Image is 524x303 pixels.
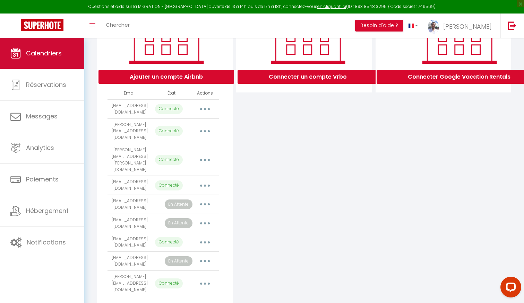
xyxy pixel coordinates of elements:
img: ... [428,20,439,34]
td: [PERSON_NAME][EMAIL_ADDRESS][DOMAIN_NAME] [108,118,152,144]
p: En Attente [165,199,192,210]
span: Messages [26,112,58,121]
td: [PERSON_NAME][EMAIL_ADDRESS][DOMAIN_NAME] [108,270,152,296]
td: [EMAIL_ADDRESS][DOMAIN_NAME] [108,233,152,252]
span: [PERSON_NAME] [443,22,492,31]
span: Paiements [26,175,59,184]
img: logout [508,21,516,30]
button: Besoin d'aide ? [355,20,403,32]
a: ... [PERSON_NAME] [423,14,500,38]
p: Connecté [155,126,183,136]
p: En Attente [165,256,192,266]
span: Chercher [106,21,130,28]
a: Chercher [101,14,135,38]
a: en cliquant ici [317,3,346,9]
td: [EMAIL_ADDRESS][DOMAIN_NAME] [108,99,152,118]
td: [EMAIL_ADDRESS][DOMAIN_NAME] [108,195,152,214]
p: Connecté [155,104,183,114]
p: En Attente [165,218,192,228]
button: Connecter un compte Vrbo [238,70,378,84]
td: [EMAIL_ADDRESS][DOMAIN_NAME] [108,176,152,195]
span: Notifications [27,238,66,247]
iframe: LiveChat chat widget [495,274,524,303]
img: Super Booking [21,19,63,31]
span: Calendriers [26,49,62,57]
p: Connecté [155,155,183,165]
p: Connecté [155,237,183,247]
p: Connecté [155,278,183,288]
th: Actions [191,87,219,99]
span: Hébergement [26,206,69,215]
td: [PERSON_NAME][EMAIL_ADDRESS][PERSON_NAME][DOMAIN_NAME] [108,144,152,176]
p: Connecté [155,180,183,190]
th: État [152,87,191,99]
td: [EMAIL_ADDRESS][DOMAIN_NAME] [108,214,152,233]
span: Réservations [26,80,66,89]
button: Ajouter un compte Airbnb [98,70,234,84]
th: Email [108,87,152,99]
td: [EMAIL_ADDRESS][DOMAIN_NAME] [108,252,152,271]
span: Analytics [26,143,54,152]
